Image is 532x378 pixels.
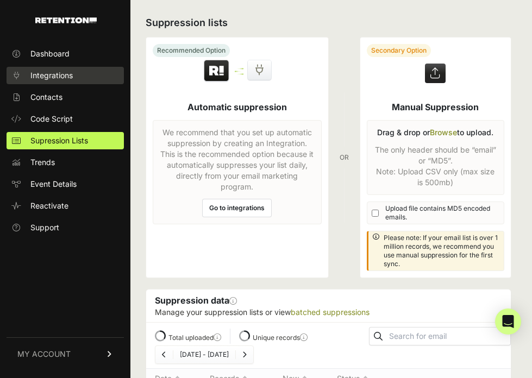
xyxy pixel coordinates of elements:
a: Go to integrations [202,199,272,217]
input: Upload file contains MD5 encoded emails. [372,210,379,217]
span: Supression Lists [30,135,88,146]
span: Trends [30,157,55,168]
nav: Page navigation [155,345,254,364]
input: Search for email [387,329,510,344]
div: Open Intercom Messenger [495,308,521,335]
a: Supression Lists [7,132,124,149]
p: Manage your suppression lists or view [155,307,502,318]
span: Integrations [30,70,73,81]
h5: Automatic suppression [187,100,287,114]
span: Reactivate [30,200,68,211]
h2: Suppression lists [146,15,511,30]
img: integration [235,73,243,75]
a: Previous [162,350,166,358]
a: MY ACCOUNT [7,337,124,370]
a: Code Script [7,110,124,128]
li: [DATE] - [DATE] [173,350,235,359]
label: Total uploaded [168,333,221,342]
img: integration [235,71,243,72]
a: Contacts [7,89,124,106]
div: Suppression data [146,289,511,322]
span: Contacts [30,92,62,103]
label: Unique records [253,333,308,342]
a: batched suppressions [291,307,370,317]
span: Support [30,222,59,233]
a: Dashboard [7,45,124,62]
span: MY ACCOUNT [17,349,71,360]
img: integration [235,68,243,70]
span: Dashboard [30,48,70,59]
span: Code Script [30,114,73,124]
div: Recommended Option [153,44,230,57]
a: Reactivate [7,197,124,215]
a: Next [242,350,247,358]
img: Retention [203,59,230,83]
a: Integrations [7,67,124,84]
a: Support [7,219,124,236]
span: Event Details [30,179,77,190]
div: OR [340,37,349,278]
img: Retention.com [35,17,97,23]
a: Trends [7,154,124,171]
span: Upload file contains MD5 encoded emails. [385,204,500,222]
a: Event Details [7,175,124,193]
p: We recommend that you set up automatic suppression by creating an Integration. This is the recomm... [160,127,315,192]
